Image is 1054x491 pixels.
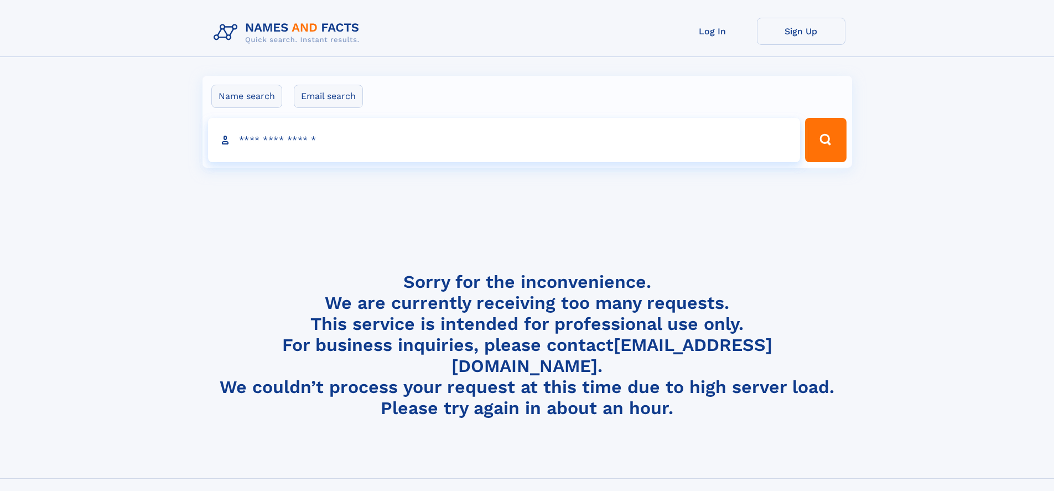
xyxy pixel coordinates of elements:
[451,334,772,376] a: [EMAIL_ADDRESS][DOMAIN_NAME]
[668,18,757,45] a: Log In
[211,85,282,108] label: Name search
[757,18,845,45] a: Sign Up
[805,118,846,162] button: Search Button
[208,118,801,162] input: search input
[294,85,363,108] label: Email search
[209,271,845,419] h4: Sorry for the inconvenience. We are currently receiving too many requests. This service is intend...
[209,18,368,48] img: Logo Names and Facts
